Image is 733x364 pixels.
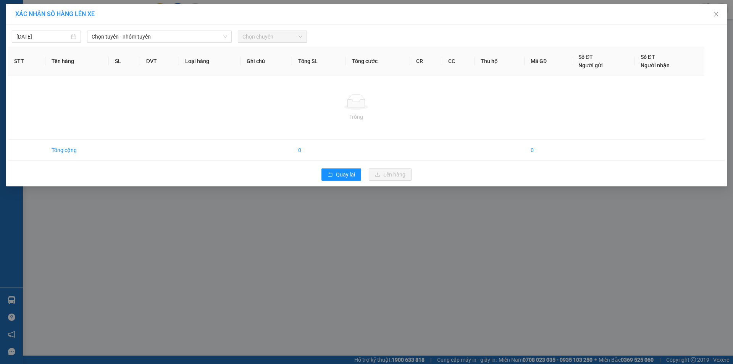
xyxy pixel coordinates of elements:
button: Close [706,4,727,25]
th: Thu hộ [475,47,524,76]
span: Số ĐT [641,54,655,60]
td: 0 [525,140,572,161]
button: uploadLên hàng [369,168,412,181]
span: XÁC NHẬN SỐ HÀNG LÊN XE [15,10,95,18]
span: HUE1310250017 [66,55,117,63]
th: ĐVT [140,47,179,76]
div: Trống [14,113,698,121]
th: CR [410,47,442,76]
span: close [713,11,719,17]
th: Mã GD [525,47,572,76]
th: STT [8,47,45,76]
span: Chọn tuyến - nhóm tuyến [92,31,227,42]
span: Quay lại [336,170,355,179]
span: Người gửi [578,62,603,68]
span: SAPA, LÀO CAI ↔ [GEOGRAPHIC_DATA] [5,32,65,57]
span: ↔ [GEOGRAPHIC_DATA] [5,39,65,57]
th: Tổng cước [346,47,410,76]
span: down [223,34,228,39]
span: rollback [328,172,333,178]
span: Số ĐT [578,54,593,60]
span: ↔ [GEOGRAPHIC_DATA] [7,45,65,57]
td: Tổng cộng [45,140,109,161]
th: Tổng SL [292,47,346,76]
td: 0 [292,140,346,161]
th: Loại hàng [179,47,241,76]
th: CC [442,47,475,76]
th: Ghi chú [241,47,292,76]
th: Tên hàng [45,47,109,76]
th: SL [109,47,140,76]
span: Người nhận [641,62,670,68]
strong: CHUYỂN PHÁT NHANH HK BUSLINES [8,6,61,31]
span: Chọn chuyến [242,31,302,42]
input: 13/10/2025 [16,32,69,41]
button: rollbackQuay lại [321,168,361,181]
